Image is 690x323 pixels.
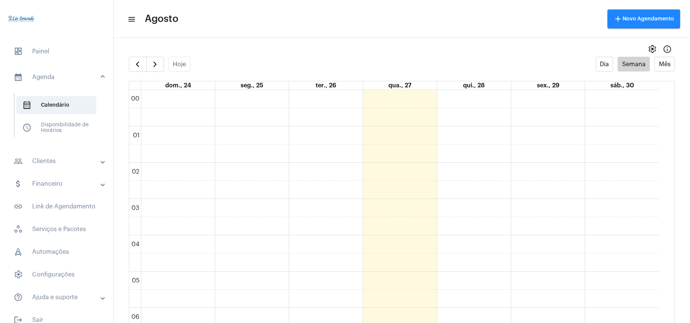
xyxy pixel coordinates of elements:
button: Hoje [169,57,191,71]
mat-icon: sidenav icon [127,15,135,24]
button: Mês [654,57,675,71]
a: 26 de agosto de 2025 [314,81,338,90]
span: Painel [8,42,106,61]
mat-icon: sidenav icon [14,179,23,188]
button: Próximo Semana [146,57,164,72]
span: Serviços e Pacotes [8,220,106,238]
div: 02 [130,168,141,175]
button: settings [645,42,660,57]
span: sidenav icon [14,47,23,56]
div: 04 [130,241,141,248]
span: sidenav icon [14,225,23,234]
span: Agosto [145,13,178,25]
div: 00 [130,95,141,102]
span: Automações [8,243,106,261]
span: sidenav icon [14,270,23,279]
mat-expansion-panel-header: sidenav iconAjuda e suporte [5,288,113,306]
mat-expansion-panel-header: sidenav iconClientes [5,152,113,170]
mat-expansion-panel-header: sidenav iconFinanceiro [5,175,113,193]
mat-expansion-panel-header: sidenav iconAgenda [5,65,113,89]
mat-panel-title: Clientes [14,157,101,166]
span: Link de Agendamento [8,197,106,216]
mat-icon: add [613,14,623,23]
a: 29 de agosto de 2025 [535,81,561,90]
mat-icon: sidenav icon [14,157,23,166]
mat-icon: sidenav icon [14,293,23,302]
button: Dia [596,57,613,71]
img: 4c910ca3-f26c-c648-53c7-1a2041c6e520.jpg [6,4,36,34]
div: 05 [130,277,141,284]
span: settings [648,45,657,54]
div: 06 [130,314,141,320]
div: sidenav iconAgenda [5,89,113,148]
button: Info [660,42,675,57]
a: 25 de agosto de 2025 [239,81,265,90]
mat-panel-title: Ajuda e suporte [14,293,101,302]
span: Configurações [8,266,106,284]
span: sidenav icon [22,101,31,110]
span: sidenav icon [14,247,23,256]
button: Semana [618,57,650,71]
span: Novo Agendamento [613,16,674,22]
span: sidenav icon [22,123,31,132]
mat-panel-title: Agenda [14,73,101,82]
mat-panel-title: Financeiro [14,179,101,188]
a: 30 de agosto de 2025 [609,81,635,90]
button: Novo Agendamento [607,9,680,28]
a: 28 de agosto de 2025 [462,81,486,90]
div: 03 [130,205,141,211]
mat-icon: Info [663,45,672,54]
span: Calendário [16,96,96,114]
div: 01 [131,132,141,139]
mat-icon: sidenav icon [14,73,23,82]
span: Disponibilidade de Horários [16,119,96,137]
button: Semana Anterior [129,57,147,72]
mat-icon: sidenav icon [14,202,23,211]
a: 24 de agosto de 2025 [164,81,192,90]
a: 27 de agosto de 2025 [387,81,413,90]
